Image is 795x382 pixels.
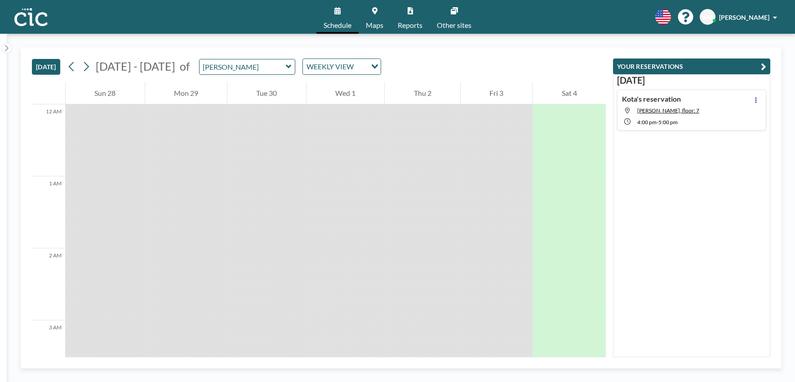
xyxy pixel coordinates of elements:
div: Search for option [303,59,381,74]
img: organization-logo [14,8,48,26]
button: [DATE] [32,59,60,75]
span: Other sites [437,22,471,29]
div: Sun 28 [66,82,145,104]
span: [PERSON_NAME] [719,13,769,21]
div: 2 AM [32,248,65,320]
span: Schedule [324,22,351,29]
span: 4:00 PM [637,119,657,126]
div: Fri 3 [461,82,533,104]
button: YOUR RESERVATIONS [613,58,770,74]
div: 12 AM [32,104,65,176]
input: Search for option [356,61,366,72]
div: Sat 4 [533,82,606,104]
span: 5:00 PM [658,119,678,126]
span: KM [702,13,713,21]
span: Reports [398,22,422,29]
h4: Kota's reservation [622,94,681,103]
div: Wed 1 [306,82,385,104]
h3: [DATE] [617,75,766,86]
div: 1 AM [32,176,65,248]
div: Tue 30 [227,82,306,104]
div: Thu 2 [385,82,460,104]
span: Yuki, floor: 7 [637,107,699,114]
span: - [657,119,658,126]
span: of [180,59,190,73]
span: Maps [366,22,383,29]
span: [DATE] - [DATE] [96,59,175,73]
span: WEEKLY VIEW [305,61,355,72]
div: Mon 29 [145,82,227,104]
input: Yuki [200,59,286,74]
